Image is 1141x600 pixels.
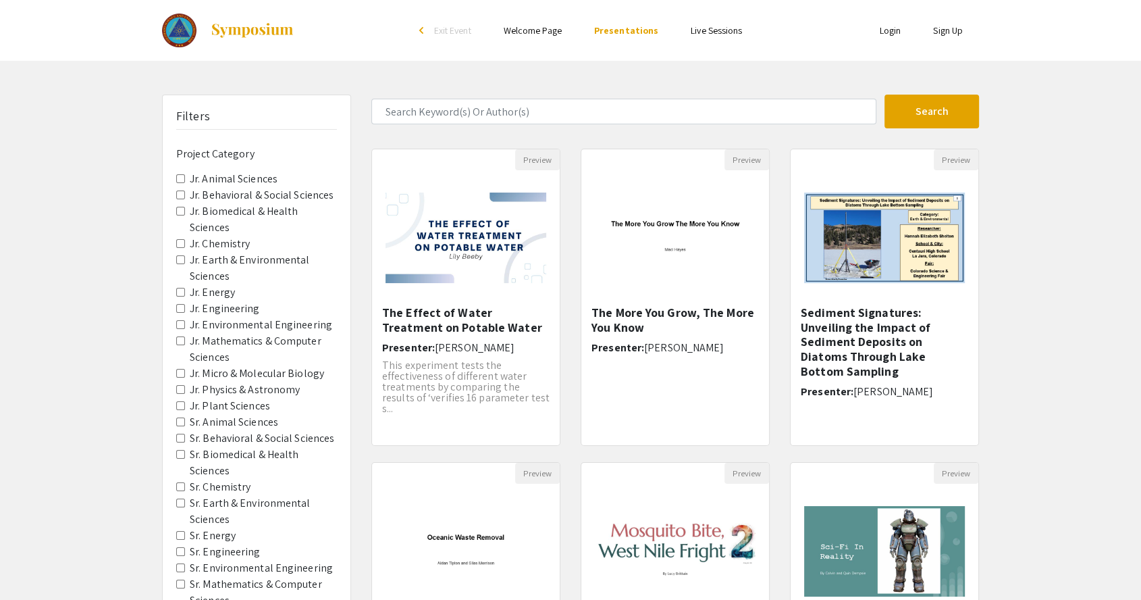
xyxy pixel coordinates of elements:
[382,305,550,334] h5: The Effect of Water Treatment on Potable Water
[190,301,260,317] label: Jr. Engineering
[382,360,550,414] p: This experiment tests the effectiveness of different water treatments by comparing the results of...
[801,305,968,378] h5: Sediment Signatures: Unveiling the Impact of Sediment Deposits on Diatoms Through Lake Bottom Sam...
[591,341,759,354] h6: Presenter:
[934,463,978,484] button: Preview
[371,99,876,124] input: Search Keyword(s) Or Author(s)
[434,24,471,36] span: Exit Event
[190,236,250,252] label: Jr. Chemistry
[190,317,332,333] label: Jr. Environmental Engineering
[581,149,770,446] div: Open Presentation <p class="ql-align-justify"><span style="background-color: transparent; color: ...
[790,149,979,446] div: Open Presentation <p class="ql-align-center"><strong style="background-color: transparent; color:...
[591,305,759,334] h5: The More You Grow, The More You Know
[190,382,300,398] label: Jr. Physics & Astronomy
[190,447,337,479] label: Sr. Biomedical & Health Sciences
[644,341,724,355] span: [PERSON_NAME]
[162,14,294,47] a: 2025 Colorado Science and Engineering Fair
[176,109,210,124] h5: Filters
[884,95,979,128] button: Search
[724,463,769,484] button: Preview
[190,284,235,301] label: Jr. Energy
[190,528,236,544] label: Sr. Energy
[190,398,270,414] label: Jr. Plant Sciences
[691,24,742,36] a: Live Sessions
[210,22,294,39] img: Symposium by ForagerOne
[853,384,933,399] span: [PERSON_NAME]
[162,14,196,47] img: 2025 Colorado Science and Engineering Fair
[724,149,769,170] button: Preview
[190,187,334,203] label: Jr. Behavioral & Social Sciences
[176,147,337,160] h6: Project Category
[190,366,324,382] label: Jr. Micro & Molecular Biology
[594,24,658,36] a: Presentations
[190,560,333,576] label: Sr. Environmental Engineering
[933,24,963,36] a: Sign Up
[382,341,550,354] h6: Presenter:
[190,252,337,284] label: Jr. Earth & Environmental Sciences
[515,463,560,484] button: Preview
[190,430,334,447] label: Sr. Behavioral & Social Sciences
[190,203,337,236] label: Jr. Biomedical & Health Sciences
[934,149,978,170] button: Preview
[190,171,277,187] label: Jr. Animal Sciences
[435,341,514,355] span: [PERSON_NAME]
[190,495,337,528] label: Sr. Earth & Environmental Sciences
[190,479,250,495] label: Sr. Chemistry
[190,544,261,560] label: Sr. Engineering
[371,149,560,446] div: Open Presentation <p>The Effect of Water Treatment on Potable Water</p>
[372,179,560,297] img: <p>The Effect of Water Treatment on Potable Water</p>
[791,179,978,297] img: <p class="ql-align-center"><strong style="background-color: transparent; color: rgb(0, 0, 0);">Se...
[515,149,560,170] button: Preview
[880,24,901,36] a: Login
[190,414,278,430] label: Sr. Animal Sciences
[504,24,562,36] a: Welcome Page
[419,26,427,34] div: arrow_back_ios
[10,539,57,590] iframe: Chat
[801,385,968,398] h6: Presenter:
[190,333,337,366] label: Jr. Mathematics & Computer Sciences
[581,179,769,297] img: <p class="ql-align-justify"><span style="background-color: transparent; color: rgb(0, 0, 0);">The...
